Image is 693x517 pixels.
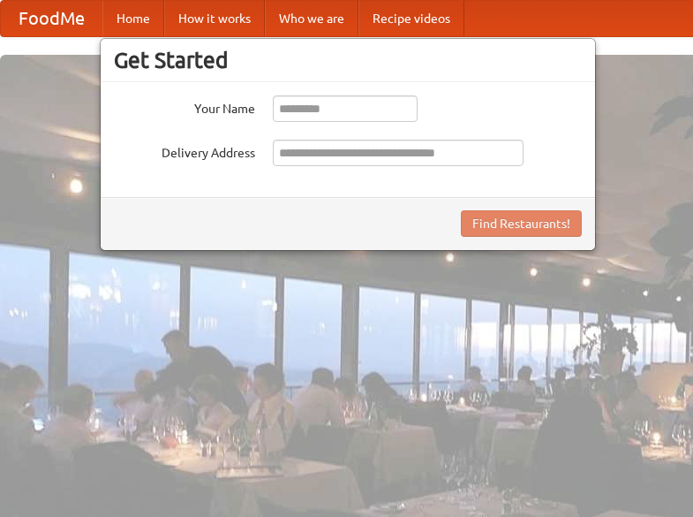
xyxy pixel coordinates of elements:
[164,1,265,36] a: How it works
[1,1,102,36] a: FoodMe
[358,1,464,36] a: Recipe videos
[114,95,255,118] label: Your Name
[114,140,255,162] label: Delivery Address
[114,47,582,73] h3: Get Started
[461,210,582,237] button: Find Restaurants!
[102,1,164,36] a: Home
[265,1,358,36] a: Who we are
